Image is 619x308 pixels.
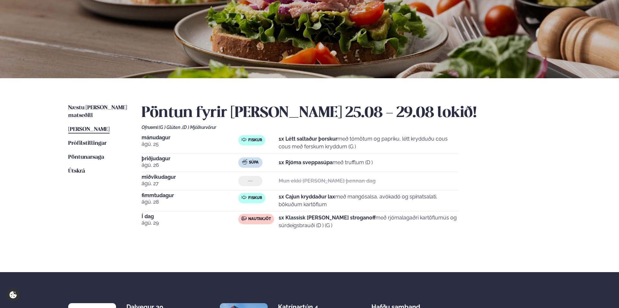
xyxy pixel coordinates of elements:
span: Næstu [PERSON_NAME] matseðill [68,105,127,118]
img: soup.svg [242,159,247,165]
a: Pöntunarsaga [68,154,104,161]
span: ágú. 26 [142,161,238,169]
span: Prófílstillingar [68,141,107,146]
span: ágú. 29 [142,219,238,227]
span: [PERSON_NAME] [68,127,110,132]
span: (D ) Mjólkurvörur [182,125,216,130]
span: fimmtudagur [142,193,238,198]
span: Fiskur [248,196,262,201]
h2: Pöntun fyrir [PERSON_NAME] 25.08 - 29.08 lokið! [142,104,551,122]
span: mánudagur [142,135,238,140]
a: [PERSON_NAME] [68,126,110,133]
a: Útskrá [68,167,85,175]
strong: 1x Cajun kryddaður lax [279,194,335,200]
p: með mangósalsa, avókadó og spínatsalati, bökuðum kartöflum [279,193,458,208]
a: Næstu [PERSON_NAME] matseðill [68,104,129,120]
a: Prófílstillingar [68,140,107,147]
p: með trufflum (D ) [279,159,373,166]
span: Pöntunarsaga [68,154,104,160]
span: Súpa [249,160,259,165]
span: Í dag [142,214,238,219]
strong: 1x Rjóma sveppasúpa [279,159,333,165]
span: (G ) Glúten , [159,125,182,130]
span: Fiskur [248,138,262,143]
img: fish.svg [241,137,247,142]
span: --- [248,178,253,184]
span: ágú. 25 [142,140,238,148]
img: fish.svg [241,195,247,200]
span: þriðjudagur [142,156,238,161]
a: Cookie settings [6,288,20,302]
p: með tómötum og papriku, létt krydduðu cous cous með ferskum kryddum (G ) [279,135,458,151]
strong: Mun ekki [PERSON_NAME] þennan dag [279,178,376,184]
span: ágú. 28 [142,198,238,206]
span: miðvikudagur [142,175,238,180]
img: beef.svg [241,216,247,221]
strong: 1x Klassísk [PERSON_NAME] stroganoff [279,215,376,221]
strong: 1x Létt saltaður þorskur [279,136,337,142]
span: Nautakjöt [248,217,271,222]
p: með rjómalagaðri kartöflumús og súrdeigsbrauði (D ) (G ) [279,214,458,229]
div: Ofnæmi: [142,125,551,130]
span: ágú. 27 [142,180,238,187]
span: Útskrá [68,168,85,174]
